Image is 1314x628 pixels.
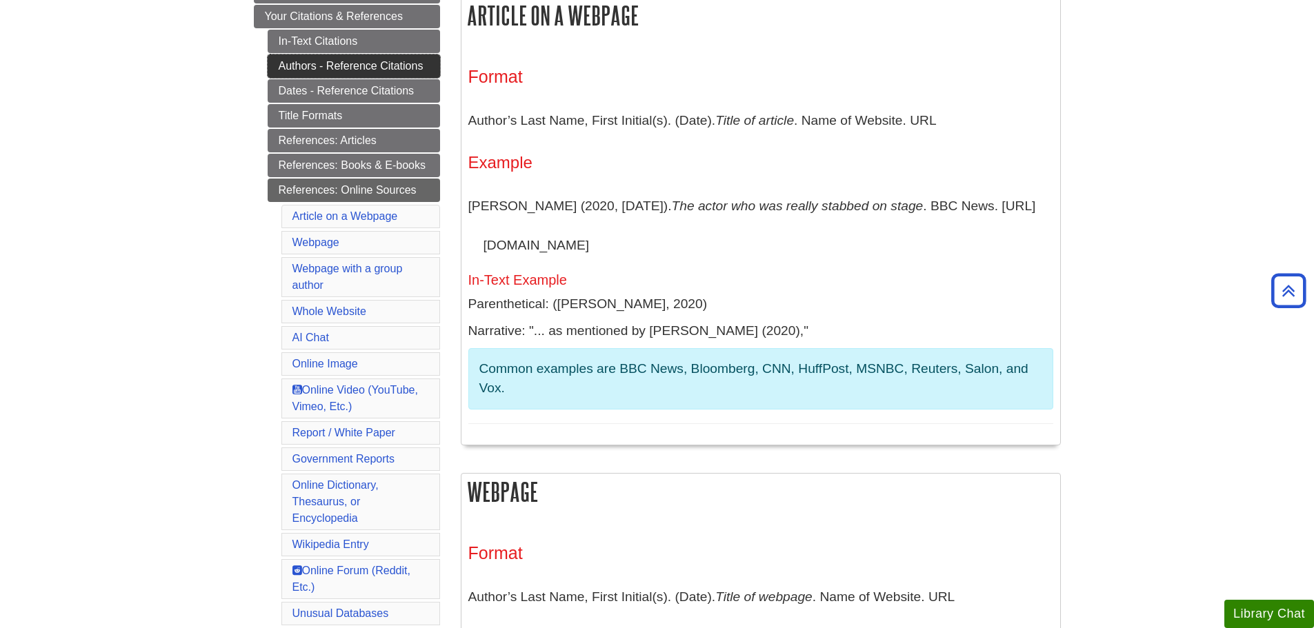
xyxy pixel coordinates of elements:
a: Wikipedia Entry [292,538,369,550]
a: Webpage [292,236,339,248]
a: Back to Top [1266,281,1311,300]
a: Online Dictionary, Thesaurus, or Encyclopedia [292,479,379,524]
i: Title of webpage [715,589,813,604]
p: Narrative: "... as mentioned by [PERSON_NAME] (2020)," [468,321,1053,341]
a: Online Video (YouTube, Vimeo, Etc.) [292,384,418,412]
a: AI Chat [292,332,329,343]
a: References: Online Sources [268,179,440,202]
a: Online Image [292,358,358,369]
a: Title Formats [268,104,440,128]
h5: In-Text Example [468,272,1053,287]
i: Title of article [715,113,794,128]
a: Report / White Paper [292,427,395,438]
a: Article on a Webpage [292,210,398,222]
p: Parenthetical: ([PERSON_NAME], 2020) [468,294,1053,314]
a: Online Forum (Reddit, Etc.) [292,565,410,593]
h2: Webpage [461,474,1060,510]
a: Government Reports [292,453,395,465]
a: Dates - Reference Citations [268,79,440,103]
p: Author’s Last Name, First Initial(s). (Date). . Name of Website. URL [468,101,1053,141]
p: Common examples are BBC News, Bloomberg, CNN, HuffPost, MSNBC, Reuters, Salon, and Vox. [479,359,1042,399]
a: Authors - Reference Citations [268,54,440,78]
i: The actor who was really stabbed on stage [672,199,924,213]
h3: Format [468,67,1053,87]
a: Your Citations & References [254,5,440,28]
a: Whole Website [292,305,366,317]
a: Webpage with a group author [292,263,403,291]
h3: Format [468,543,1053,563]
a: References: Articles [268,129,440,152]
p: Author’s Last Name, First Initial(s). (Date). . Name of Website. URL [468,577,1053,617]
a: Unusual Databases [292,607,389,619]
span: Your Citations & References [265,10,403,22]
button: Library Chat [1224,600,1314,628]
h4: Example [468,154,1053,172]
a: References: Books & E-books [268,154,440,177]
p: [PERSON_NAME] (2020, [DATE]). . BBC News. [URL][DOMAIN_NAME] [468,186,1053,265]
a: In-Text Citations [268,30,440,53]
